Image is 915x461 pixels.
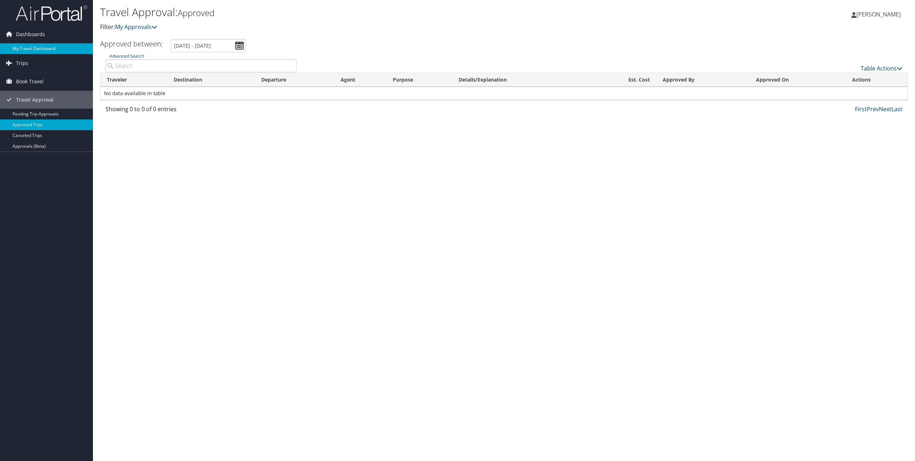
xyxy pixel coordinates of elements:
[167,73,255,87] th: Destination: activate to sort column ascending
[386,73,452,87] th: Purpose
[589,73,657,87] th: Est. Cost: activate to sort column ascending
[16,5,87,21] img: airportal-logo.png
[16,91,54,109] span: Travel Approval
[452,73,588,87] th: Details/Explanation
[100,73,167,87] th: Traveler: activate to sort column ascending
[178,7,214,19] small: Approved
[16,73,44,90] span: Book Travel
[16,54,28,72] span: Trips
[656,73,750,87] th: Approved By: activate to sort column ascending
[109,53,144,59] a: Advanced Search
[750,73,846,87] th: Approved On: activate to sort column ascending
[100,39,163,49] h3: Approved between:
[867,105,879,113] a: Prev
[105,59,297,72] input: Advanced Search
[856,10,901,18] span: [PERSON_NAME]
[100,5,639,20] h1: Travel Approval:
[891,105,902,113] a: Last
[100,23,639,32] p: Filter:
[846,73,907,87] th: Actions
[851,4,908,25] a: [PERSON_NAME]
[16,25,45,43] span: Dashboards
[334,73,386,87] th: Agent
[855,105,867,113] a: First
[105,105,297,117] div: Showing 0 to 0 of 0 entries
[100,87,907,100] td: No data available in table
[115,23,157,31] a: My Approvals
[255,73,334,87] th: Departure: activate to sort column ascending
[861,64,902,72] a: Table Actions
[171,39,246,52] input: [DATE] - [DATE]
[879,105,891,113] a: Next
